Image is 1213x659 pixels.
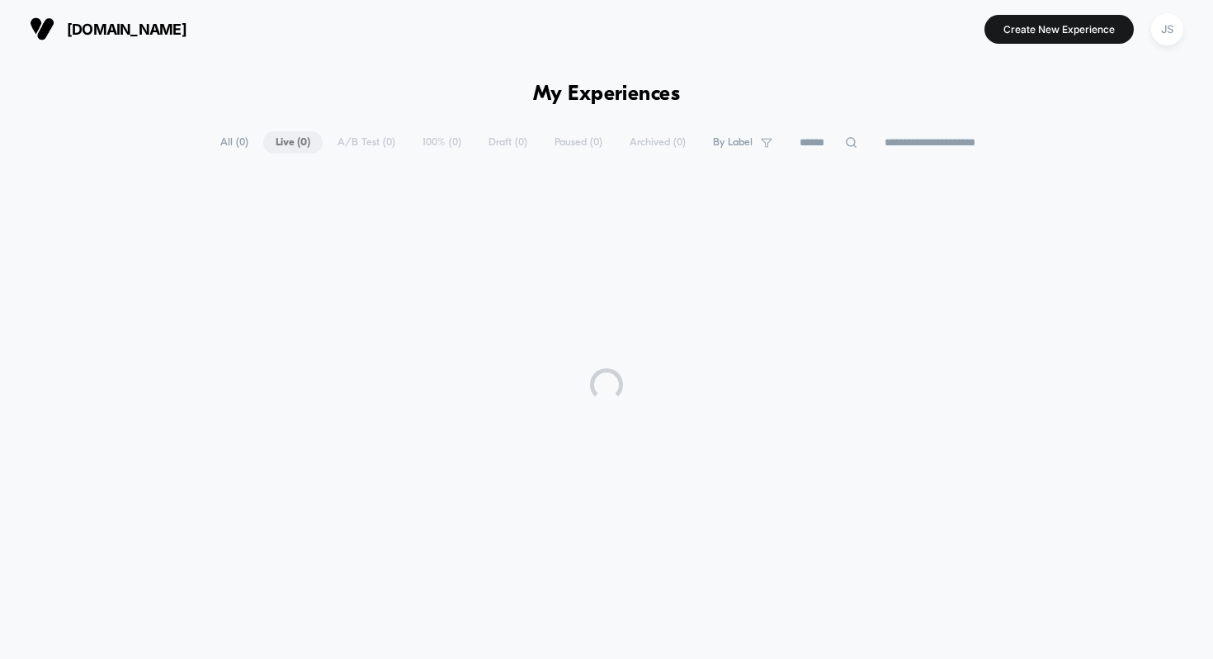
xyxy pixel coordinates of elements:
span: By Label [713,136,753,149]
span: All ( 0 ) [208,131,261,154]
button: Create New Experience [984,15,1134,44]
img: Visually logo [30,17,54,41]
button: [DOMAIN_NAME] [25,16,191,42]
div: JS [1151,13,1183,45]
span: [DOMAIN_NAME] [67,21,186,38]
h1: My Experiences [533,83,681,107]
button: JS [1146,12,1188,46]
